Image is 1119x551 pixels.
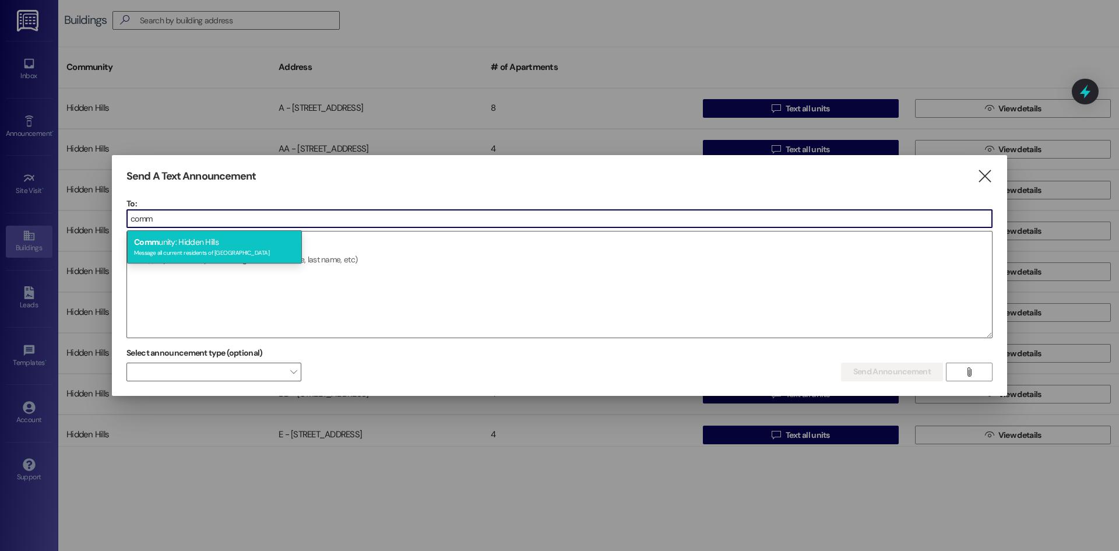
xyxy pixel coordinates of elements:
button: Send Announcement [841,363,943,381]
label: Select announcement type (optional) [126,344,263,362]
span: Send Announcement [853,366,931,378]
p: To: [126,198,993,209]
input: Type to select the units, buildings, or communities you want to message. (e.g. 'Unit 1A', 'Buildi... [127,210,992,227]
div: Message all current residents of [GEOGRAPHIC_DATA] [134,247,295,257]
div: unity: Hidden Hills [127,230,302,264]
h3: Send A Text Announcement [126,170,256,183]
span: Comm [134,237,159,247]
i:  [977,170,993,183]
i:  [965,367,973,377]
